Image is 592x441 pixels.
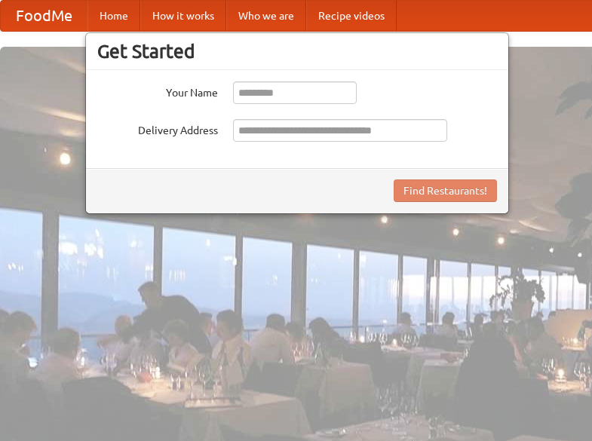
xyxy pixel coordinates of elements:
[226,1,306,31] a: Who we are
[97,81,218,100] label: Your Name
[306,1,397,31] a: Recipe videos
[97,119,218,138] label: Delivery Address
[87,1,140,31] a: Home
[1,1,87,31] a: FoodMe
[394,179,497,202] button: Find Restaurants!
[140,1,226,31] a: How it works
[97,40,497,63] h3: Get Started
